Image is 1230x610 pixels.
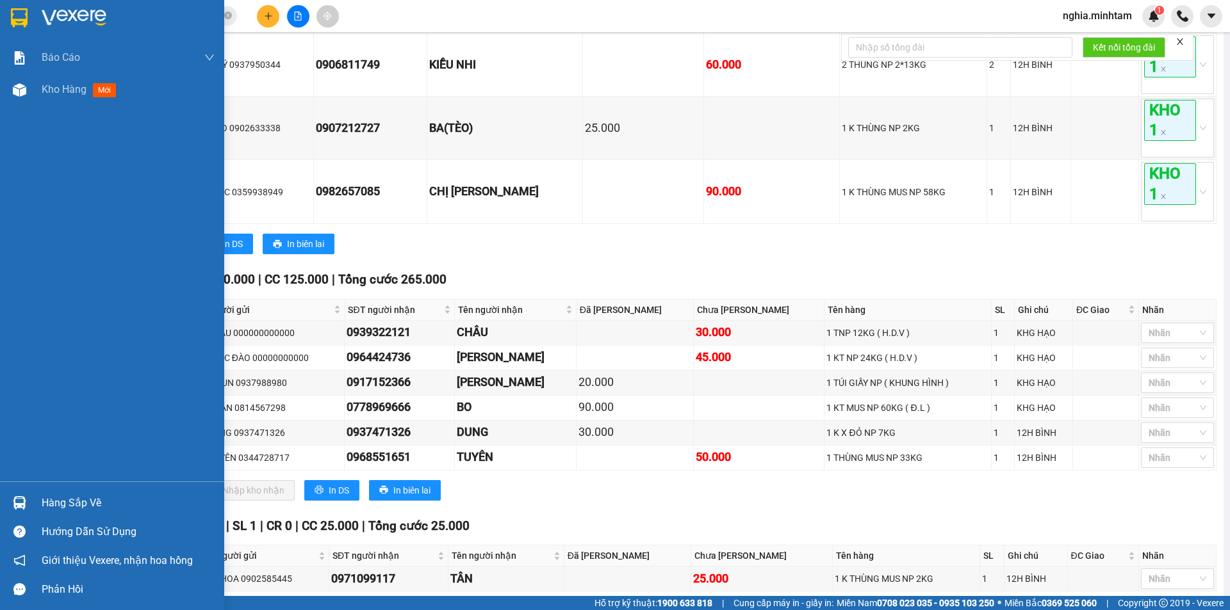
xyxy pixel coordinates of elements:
[316,182,425,200] div: 0982657085
[13,496,26,510] img: warehouse-icon
[191,272,255,287] span: CR 140.000
[338,272,447,287] span: Tổng cước 265.000
[427,97,582,160] td: BA(TÈO)
[457,423,574,441] div: DUNG
[345,321,455,346] td: 0939322121
[45,29,147,43] strong: MĐH:
[448,566,564,591] td: TÂN
[826,451,989,465] div: 1 THÙNG MUS NP 33KG
[345,421,455,445] td: 0937471326
[42,552,193,568] span: Giới thiệu Vexere, nhận hoa hồng
[1013,185,1069,199] div: 12H BÌNH
[369,480,441,501] button: printerIn biên lai
[1176,37,1185,46] span: close
[4,80,98,99] span: NK [DEMOGRAPHIC_DATA]-
[93,83,116,97] span: mới
[348,303,441,317] span: SĐT người nhận
[315,485,324,495] span: printer
[1013,58,1069,72] div: 12H BÌNH
[287,237,324,251] span: In biên lai
[1004,596,1097,610] span: Miền Bắc
[293,12,302,20] span: file-add
[980,545,1004,566] th: SL
[314,97,427,160] td: 0907212727
[11,8,28,28] img: logo-vxr
[1017,451,1070,465] div: 12H BÌNH
[13,51,26,65] img: solution-icon
[657,598,712,608] strong: 1900 633 818
[1053,8,1142,24] span: nghia.minhtam
[304,480,359,501] button: printerIn DS
[1144,163,1196,204] span: KHO 1
[108,57,165,67] span: 02888839879
[997,600,1001,606] span: ⚪️
[1017,326,1070,340] div: KHG HẠO
[263,234,334,254] button: printerIn biên lai
[4,68,56,78] span: Ngày/ giờ gửi:
[316,5,339,28] button: aim
[1106,596,1108,610] span: |
[842,185,985,199] div: 1 K THÙNG MUS NP 58KG
[429,182,580,200] div: CHỊ [PERSON_NAME]
[257,5,279,28] button: plus
[347,348,452,366] div: 0964424736
[1157,6,1161,15] span: 1
[450,570,562,588] div: TÂN
[295,518,299,533] span: |
[1206,10,1217,22] span: caret-down
[222,237,243,251] span: In DS
[62,17,130,27] strong: PHIẾU TRẢ HÀNG
[994,426,1012,440] div: 1
[694,300,824,321] th: Chưa [PERSON_NAME]
[1004,545,1067,566] th: Ghi chú
[345,445,455,470] td: 0968551651
[42,83,86,95] span: Kho hàng
[314,33,427,97] td: 0906811749
[208,351,343,365] div: TRÚC ĐÀO 00000000000
[329,566,448,591] td: 0971099117
[989,185,1008,199] div: 1
[345,346,455,371] td: 0964424736
[1142,303,1213,317] div: Nhãn
[577,300,694,321] th: Đã [PERSON_NAME]
[368,518,470,533] span: Tổng cước 25.000
[989,121,1008,135] div: 1
[314,160,427,223] td: 0982657085
[994,401,1012,415] div: 1
[696,448,822,466] div: 50.000
[982,572,1002,586] div: 1
[1160,193,1167,200] span: close
[691,545,833,566] th: Chưa [PERSON_NAME]
[585,119,702,137] div: 25.000
[329,483,349,497] span: In DS
[837,596,994,610] span: Miền Nam
[273,239,282,250] span: printer
[58,68,122,78] span: 08:49:01 [DATE]
[826,326,989,340] div: 1 TNP 12KG ( H.D.V )
[4,6,108,15] span: 09:03-
[26,57,165,67] span: LABO HỮU NGUYÊN -
[427,33,582,97] td: KIỀU NHI
[696,323,822,341] div: 30.000
[826,351,989,365] div: 1 KT NP 24KG ( H.D.V )
[347,423,452,441] div: 0937471326
[1076,303,1126,317] span: ĐC Giao
[989,58,1008,72] div: 2
[452,549,551,563] span: Tên người nhận
[42,494,215,513] div: Hàng sắp về
[208,451,343,465] div: QUYÊN 0344728717
[1006,572,1065,586] div: 12H BÌNH
[1042,598,1097,608] strong: 0369 525 060
[347,323,452,341] div: 0939322121
[1093,40,1155,54] span: Kết nối tổng đài
[455,321,577,346] td: CHÂU
[1177,10,1188,22] img: phone-icon
[455,346,577,371] td: TRÚC ĐÀO
[994,351,1012,365] div: 1
[994,451,1012,465] div: 1
[208,401,343,415] div: NGÂN 0814567298
[429,56,580,74] div: KIỀU NHI
[1142,549,1213,563] div: Nhãn
[994,326,1012,340] div: 1
[210,185,311,199] div: ĐỨC 0359938949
